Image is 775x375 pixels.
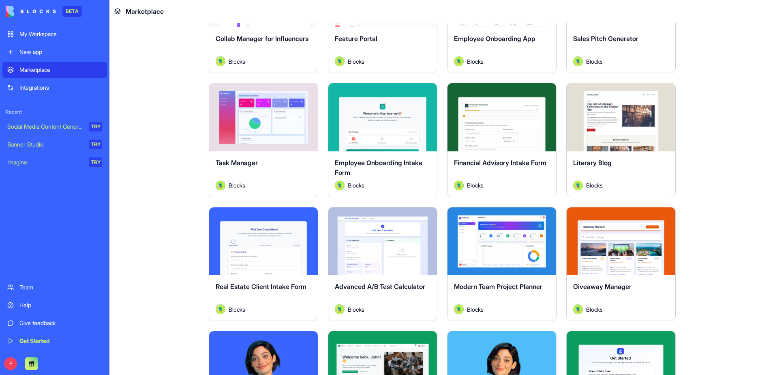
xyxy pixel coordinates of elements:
[4,357,17,370] span: E
[573,304,583,314] img: Avatar
[335,304,345,314] img: Avatar
[447,83,557,197] a: Financial Advisory Intake FormAvatarBlocks
[566,83,676,197] a: Literary BlogAvatarBlocks
[209,83,318,197] a: Task ManagerAvatarBlocks
[566,207,676,321] a: Giveaway ManagerAvatarBlocks
[573,34,638,43] span: Sales Pitch Generator
[7,158,83,166] div: Imagine
[216,34,308,43] span: Collab Manager for Influencers
[2,26,107,42] a: My Workspace
[454,159,546,167] span: Financial Advisory Intake Form
[2,279,107,295] a: Team
[335,56,345,66] img: Avatar
[454,282,542,291] span: Modern Team Project Planner
[335,34,377,43] span: Feature Portal
[335,282,425,291] span: Advanced A/B Test Calculator
[328,207,437,321] a: Advanced A/B Test CalculatorAvatarBlocks
[7,123,83,131] div: Social Media Content Generator
[467,57,484,66] span: Blocks
[454,181,464,190] img: Avatar
[216,282,306,291] span: Real Estate Client Intake Form
[454,304,464,314] img: Avatar
[19,66,102,74] div: Marketplace
[586,181,603,190] span: Blocks
[19,84,102,92] div: Integrations
[2,154,107,170] a: ImagineTRY
[229,57,245,66] span: Blocks
[454,56,464,66] img: Avatar
[6,6,56,17] img: logo
[348,181,364,190] span: Blocks
[216,159,258,167] span: Task Manager
[19,283,102,291] div: Team
[586,305,603,314] span: Blocks
[467,305,484,314] span: Blocks
[89,122,102,131] div: TRY
[2,109,107,115] span: Recent
[328,83,437,197] a: Employee Onboarding Intake FormAvatarBlocks
[573,181,583,190] img: Avatar
[335,159,422,177] span: Employee Onboarding Intake Form
[7,140,83,149] div: Banner Studio
[2,136,107,153] a: Banner StudioTRY
[586,57,603,66] span: Blocks
[19,301,102,309] div: Help
[2,62,107,78] a: Marketplace
[216,181,225,190] img: Avatar
[2,297,107,313] a: Help
[348,305,364,314] span: Blocks
[2,44,107,60] a: New app
[62,6,82,17] div: BETA
[2,315,107,331] a: Give feedback
[573,282,632,291] span: Giveaway Manager
[2,119,107,135] a: Social Media Content GeneratorTRY
[126,6,164,16] span: Marketplace
[19,48,102,56] div: New app
[19,30,102,38] div: My Workspace
[467,181,484,190] span: Blocks
[335,181,345,190] img: Avatar
[19,337,102,345] div: Get Started
[2,80,107,96] a: Integrations
[454,34,535,43] span: Employee Onboarding App
[89,140,102,149] div: TRY
[348,57,364,66] span: Blocks
[573,56,583,66] img: Avatar
[229,305,245,314] span: Blocks
[19,319,102,327] div: Give feedback
[229,181,245,190] span: Blocks
[209,207,318,321] a: Real Estate Client Intake FormAvatarBlocks
[89,157,102,167] div: TRY
[447,207,557,321] a: Modern Team Project PlannerAvatarBlocks
[216,304,225,314] img: Avatar
[573,159,612,167] span: Literary Blog
[6,6,82,17] a: BETA
[2,333,107,349] a: Get Started
[216,56,225,66] img: Avatar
